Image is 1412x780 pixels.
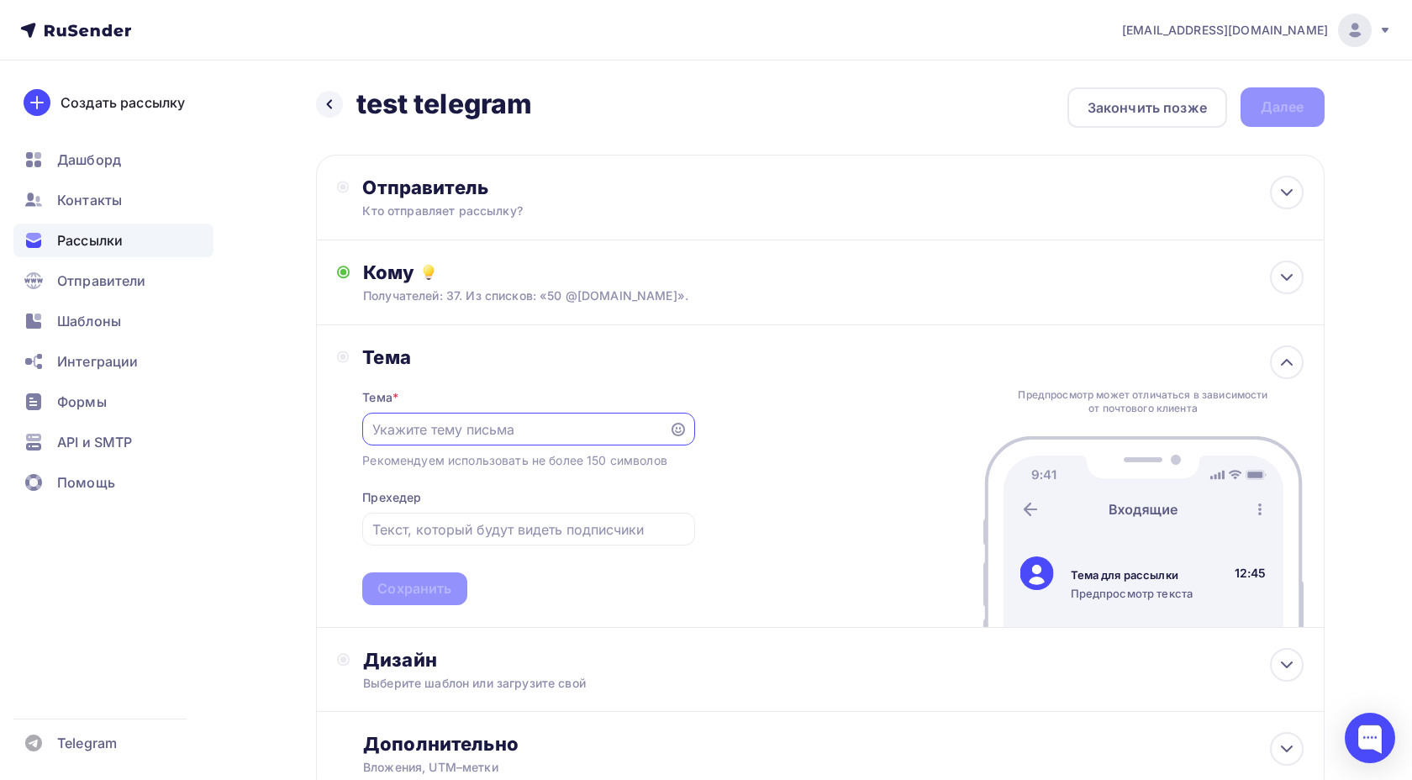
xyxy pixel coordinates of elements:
[57,150,121,170] span: Дашборд
[57,230,123,250] span: Рассылки
[57,271,146,291] span: Отправители
[363,261,1303,284] div: Кому
[1122,22,1328,39] span: [EMAIL_ADDRESS][DOMAIN_NAME]
[362,345,694,369] div: Тема
[1088,97,1207,118] div: Закончить позже
[362,389,398,406] div: Тема
[362,176,726,199] div: Отправитель
[356,87,533,121] h2: test telegram
[13,385,213,419] a: Формы
[1071,586,1193,601] div: Предпросмотр текста
[57,472,115,493] span: Помощь
[57,190,122,210] span: Контакты
[57,733,117,753] span: Telegram
[13,264,213,298] a: Отправители
[1071,567,1193,582] div: Тема для рассылки
[362,452,666,469] div: Рекомендуем использовать не более 150 символов
[57,432,132,452] span: API и SMTP
[57,351,138,372] span: Интеграции
[363,759,1209,776] div: Вложения, UTM–метки
[1235,565,1267,582] div: 12:45
[57,311,121,331] span: Шаблоны
[13,143,213,177] a: Дашборд
[372,419,660,440] input: Укажите тему письма
[61,92,185,113] div: Создать рассылку
[13,224,213,257] a: Рассылки
[363,732,1303,756] div: Дополнительно
[362,489,421,506] div: Прехедер
[1014,388,1272,415] div: Предпросмотр может отличаться в зависимости от почтового клиента
[372,519,685,540] input: Текст, который будут видеть подписчики
[363,287,1209,304] div: Получателей: 37. Из списков: «50 @[DOMAIN_NAME]».
[57,392,107,412] span: Формы
[362,203,690,219] div: Кто отправляет рассылку?
[13,183,213,217] a: Контакты
[1122,13,1392,47] a: [EMAIL_ADDRESS][DOMAIN_NAME]
[13,304,213,338] a: Шаблоны
[363,648,1303,672] div: Дизайн
[363,675,1209,692] div: Выберите шаблон или загрузите свой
